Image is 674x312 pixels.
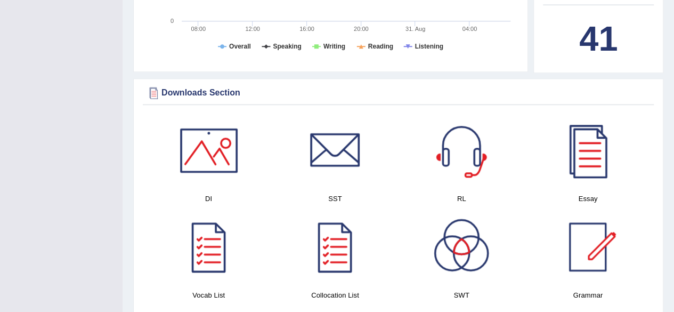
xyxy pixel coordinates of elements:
[404,290,519,301] h4: SWT
[191,26,206,32] text: 08:00
[415,43,443,50] tspan: Listening
[273,43,301,50] tspan: Speaking
[170,18,174,24] text: 0
[151,193,266,204] h4: DI
[151,290,266,301] h4: Vocab List
[530,290,646,301] h4: Grammar
[579,19,618,58] b: 41
[404,193,519,204] h4: RL
[368,43,393,50] tspan: Reading
[299,26,314,32] text: 16:00
[354,26,369,32] text: 20:00
[530,193,646,204] h4: Essay
[323,43,345,50] tspan: Writing
[277,290,393,301] h4: Collocation List
[145,85,651,101] div: Downloads Section
[277,193,393,204] h4: SST
[229,43,251,50] tspan: Overall
[245,26,260,32] text: 12:00
[405,26,425,32] tspan: 31. Aug
[462,26,477,32] text: 04:00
